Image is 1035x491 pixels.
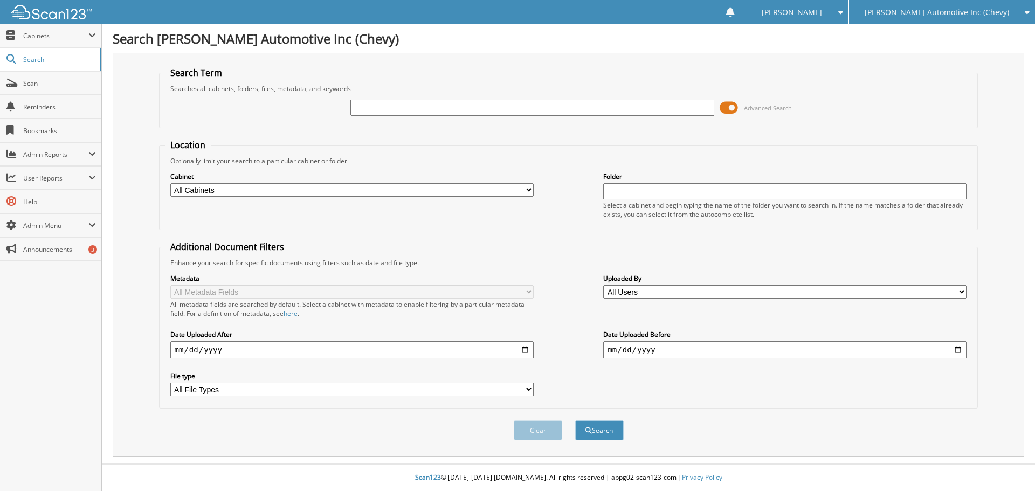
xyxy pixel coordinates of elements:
[284,309,298,318] a: here
[744,104,792,112] span: Advanced Search
[23,174,88,183] span: User Reports
[415,473,441,482] span: Scan123
[603,200,967,219] div: Select a cabinet and begin typing the name of the folder you want to search in. If the name match...
[11,5,92,19] img: scan123-logo-white.svg
[23,150,88,159] span: Admin Reports
[603,274,967,283] label: Uploaded By
[165,241,289,253] legend: Additional Document Filters
[23,102,96,112] span: Reminders
[23,31,88,40] span: Cabinets
[170,172,534,181] label: Cabinet
[165,67,227,79] legend: Search Term
[165,156,972,165] div: Optionally limit your search to a particular cabinet or folder
[113,30,1024,47] h1: Search [PERSON_NAME] Automotive Inc (Chevy)
[865,9,1009,16] span: [PERSON_NAME] Automotive Inc (Chevy)
[102,465,1035,491] div: © [DATE]-[DATE] [DOMAIN_NAME]. All rights reserved | appg02-scan123-com |
[165,258,972,267] div: Enhance your search for specific documents using filters such as date and file type.
[762,9,822,16] span: [PERSON_NAME]
[603,172,967,181] label: Folder
[170,330,534,339] label: Date Uploaded After
[682,473,722,482] a: Privacy Policy
[165,139,211,151] legend: Location
[23,126,96,135] span: Bookmarks
[170,341,534,358] input: start
[514,420,562,440] button: Clear
[23,79,96,88] span: Scan
[88,245,97,254] div: 3
[170,371,534,381] label: File type
[170,274,534,283] label: Metadata
[603,330,967,339] label: Date Uploaded Before
[575,420,624,440] button: Search
[23,245,96,254] span: Announcements
[23,221,88,230] span: Admin Menu
[165,84,972,93] div: Searches all cabinets, folders, files, metadata, and keywords
[170,300,534,318] div: All metadata fields are searched by default. Select a cabinet with metadata to enable filtering b...
[23,197,96,206] span: Help
[603,341,967,358] input: end
[23,55,94,64] span: Search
